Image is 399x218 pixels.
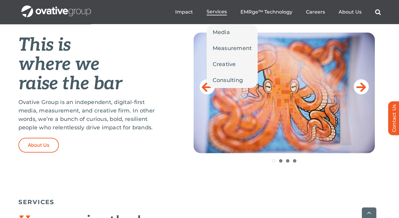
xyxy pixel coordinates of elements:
[18,98,163,132] p: Ovative Group is an independent, digital-first media, measurement, and creative firm. In other wo...
[286,159,289,163] a: 3
[175,9,193,15] a: Impact
[213,60,236,68] span: Creative
[293,159,296,163] a: 4
[207,56,258,72] a: Creative
[213,28,230,36] span: Media
[18,198,381,206] h5: SERVICES
[207,40,258,56] a: Measurement
[272,159,275,163] a: 1
[306,9,325,15] a: Careers
[18,34,71,56] em: This is
[18,138,59,153] a: About Us
[207,24,258,40] a: Media
[21,5,91,11] a: OG_Full_horizontal_WHT
[339,9,362,15] a: About Us
[213,76,243,84] span: Consulting
[279,159,282,163] a: 2
[240,9,292,15] a: EMRge™ Technology
[28,142,50,148] span: About Us
[18,54,100,75] em: where we
[175,2,381,22] nav: Menu
[213,44,252,52] span: Measurement
[375,9,381,15] a: Search
[207,9,227,15] a: Services
[18,73,122,95] em: raise the bar
[207,72,258,88] a: Consulting
[194,33,375,153] img: Home-Raise-the-Bar.jpeg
